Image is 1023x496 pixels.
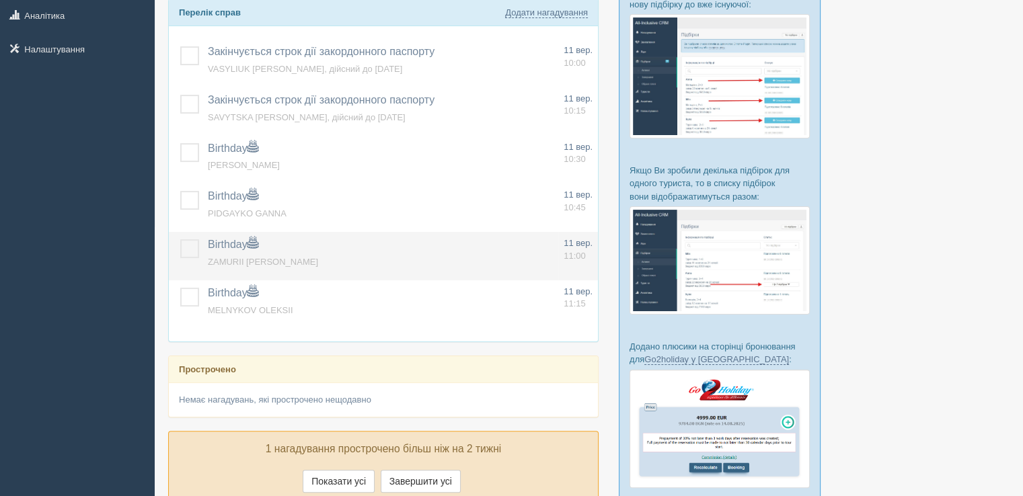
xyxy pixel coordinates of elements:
a: Birthday [208,239,258,250]
a: Додати нагадування [505,7,588,18]
div: Немає нагадувань, які прострочено нещодавно [169,383,598,416]
b: Прострочено [179,364,236,374]
a: VASYLIUK [PERSON_NAME], дійсний до [DATE] [208,64,402,74]
a: 11 вер. 10:30 [564,141,593,166]
span: 11 вер. [564,142,593,152]
a: 11 вер. 10:45 [564,189,593,214]
span: 11 вер. [564,93,593,104]
a: [PERSON_NAME] [208,160,280,170]
span: 11 вер. [564,286,593,296]
a: 11 вер. 10:00 [564,44,593,69]
p: Додано плюсики на сторінці бронювання для : [630,340,810,366]
span: 11:15 [564,298,586,308]
a: Birthday [208,287,258,298]
a: SAVYTSKA [PERSON_NAME], дійсний до [DATE] [208,112,406,122]
p: 1 нагадування прострочено більш ніж на 2 тижні [179,442,588,457]
a: Birthday [208,142,258,154]
a: 11 вер. 11:00 [564,237,593,262]
span: 10:45 [564,202,586,212]
span: 11:00 [564,251,586,261]
img: %D0%BF%D1%96%D0%B4%D0%B1%D1%96%D1%80%D0%BA%D0%B8-%D0%B3%D1%80%D1%83%D0%BF%D0%B0-%D1%81%D1%80%D0%B... [630,206,810,315]
span: 11 вер. [564,190,593,200]
span: 10:15 [564,106,586,116]
p: Якщо Ви зробили декілька підбірок для одного туриста, то в списку підбірок вони відображатимуться... [630,164,810,202]
span: 11 вер. [564,45,593,55]
a: PIDGAYKO GANNA [208,208,287,218]
a: MELNYKOV OLEKSII [208,305,293,315]
span: 11 вер. [564,238,593,248]
b: Перелік справ [179,7,241,17]
button: Завершити усі [381,470,461,493]
a: Birthday [208,190,258,202]
a: 11 вер. 10:15 [564,93,593,118]
a: Go2holiday у [GEOGRAPHIC_DATA] [644,354,789,365]
a: 11 вер. 11:15 [564,286,593,311]
a: Закінчується строк дії закордонного паспорту [208,46,434,57]
a: Закінчується строк дії закордонного паспорту [208,94,434,106]
span: 10:00 [564,58,586,68]
a: ZAMURII [PERSON_NAME] [208,257,318,267]
img: go2holiday-proposal-for-travel-agency.png [630,370,810,488]
img: %D0%BF%D1%96%D0%B4%D0%B1%D1%96%D1%80%D0%BA%D0%B0-%D1%82%D1%83%D1%80%D0%B8%D1%81%D1%82%D1%83-%D1%8... [630,14,810,138]
span: 10:30 [564,154,586,164]
button: Показати усі [303,470,375,493]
